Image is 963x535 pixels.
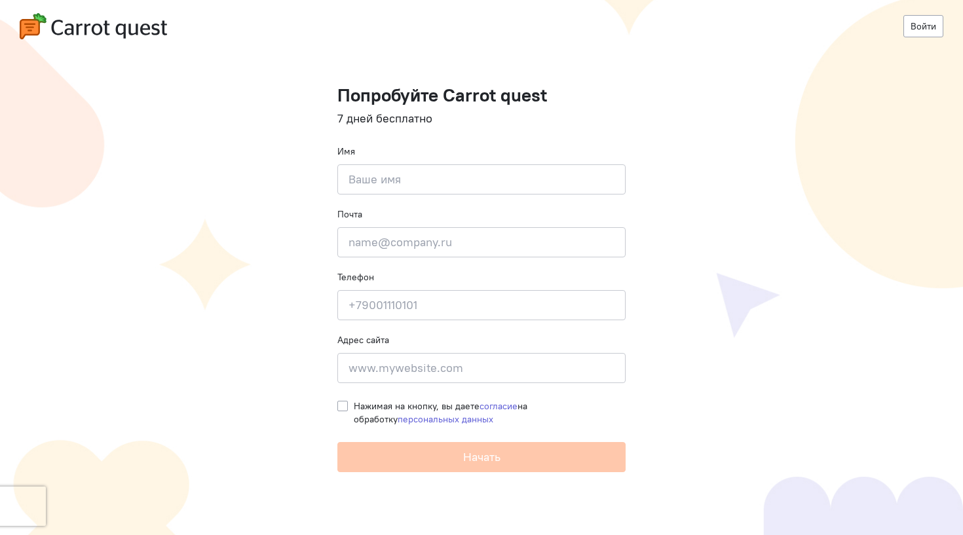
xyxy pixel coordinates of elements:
[337,164,626,194] input: Ваше имя
[337,145,355,158] label: Имя
[903,15,943,37] a: Войти
[337,290,626,320] input: +79001110101
[337,442,626,472] button: Начать
[354,400,527,425] span: Нажимая на кнопку, вы даете на обработку
[337,208,362,221] label: Почта
[337,333,389,346] label: Адрес сайта
[337,85,626,105] h1: Попробуйте Carrot quest
[463,449,500,464] span: Начать
[20,13,167,39] img: carrot-quest-logo.svg
[337,270,374,284] label: Телефон
[337,112,626,125] h4: 7 дней бесплатно
[398,413,493,425] a: персональных данных
[337,353,626,383] input: www.mywebsite.com
[480,400,518,412] a: согласие
[337,227,626,257] input: name@company.ru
